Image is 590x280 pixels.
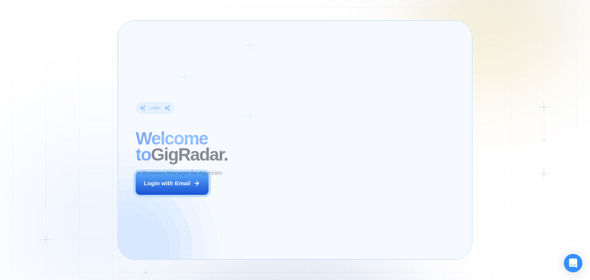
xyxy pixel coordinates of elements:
[318,181,373,187] div: [PERSON_NAME]
[144,179,191,187] div: Login with Email
[136,128,208,165] span: Welcome to
[293,203,449,236] p: Previously, we had a 5% to 7% reply rate on Upwork, but now our sales increased by 17%-20%. This ...
[136,169,222,177] p: AI Business Manager for Agencies
[332,190,365,196] div: Digital Agency
[136,172,209,195] button: Login with Email
[136,130,270,163] h2: ‍ GigRadar.
[284,132,457,164] h2: The next generation of lead generation.
[564,254,582,272] div: Open Intercom Messenger
[318,190,328,196] div: CEO
[149,105,160,111] div: Login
